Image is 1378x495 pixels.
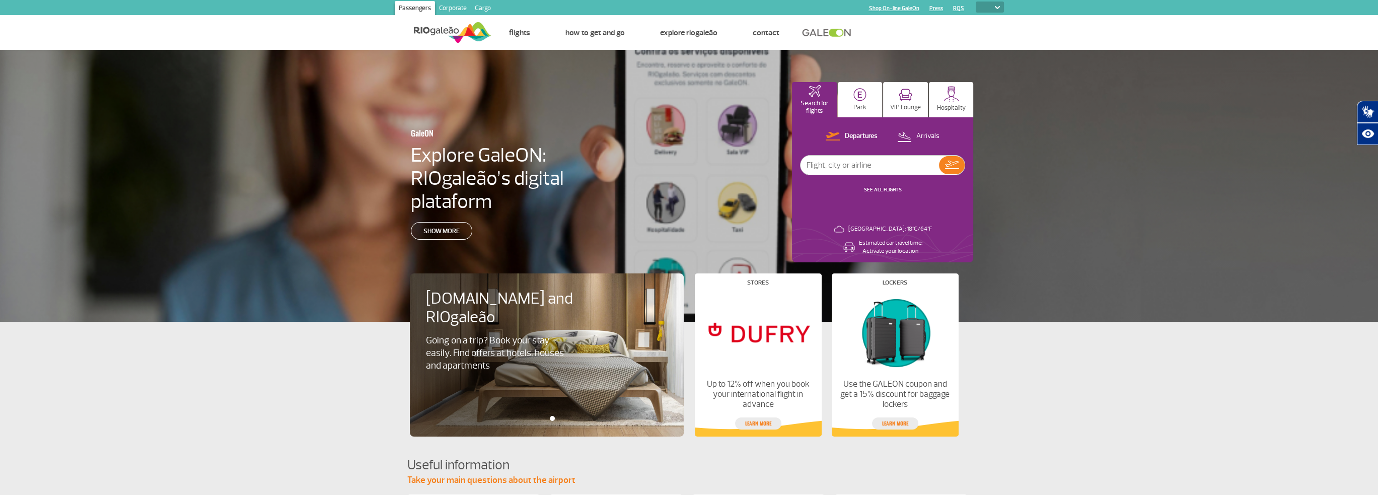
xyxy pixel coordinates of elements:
[1357,101,1378,145] div: Plugin de acessibilidade da Hand Talk.
[407,474,971,486] p: Take your main questions about the airport
[937,104,966,112] p: Hospitality
[861,186,905,194] button: SEE ALL FLIGHTS
[809,85,821,97] img: airplaneHomeActive.svg
[753,28,779,38] a: Contact
[840,379,950,409] p: Use the GALEON coupon and get a 15% discount for baggage lockers
[929,82,974,117] button: Hospitality
[565,28,625,38] a: How to get and go
[426,290,668,372] a: [DOMAIN_NAME] and RIOgaleãoGoing on a trip? Book your stay easily. Find offers at hotels, houses ...
[735,417,781,430] a: Learn more
[823,130,881,143] button: Departures
[894,130,942,143] button: Arrivals
[848,225,932,233] p: [GEOGRAPHIC_DATA]: 18°C/64°F
[916,131,939,141] p: Arrivals
[859,239,922,255] p: Estimated car travel time: Activate your location
[509,28,530,38] a: Flights
[435,1,471,17] a: Corporate
[792,82,837,117] button: Search for flights
[801,156,939,175] input: Flight, city or airline
[426,290,586,327] h4: [DOMAIN_NAME] and RIOgaleão
[840,294,950,371] img: Lockers
[1357,101,1378,123] button: Abrir tradutor de língua de sinais.
[797,100,832,115] p: Search for flights
[1357,123,1378,145] button: Abrir recursos assistivos.
[838,82,883,117] button: Park
[883,82,928,117] button: VIP Lounge
[869,5,919,12] a: Shop On-line GaleOn
[929,5,943,12] a: Press
[395,1,435,17] a: Passengers
[426,334,569,372] p: Going on a trip? Book your stay easily. Find offers at hotels, houses and apartments
[411,222,472,240] a: Show more
[883,280,907,286] h4: Lockers
[411,122,579,144] h3: GaleON
[703,294,813,371] img: Stores
[953,5,964,12] a: RQS
[471,1,495,17] a: Cargo
[660,28,717,38] a: Explore RIOgaleão
[407,456,971,474] h4: Useful information
[864,186,902,193] a: SEE ALL FLIGHTS
[853,88,866,101] img: carParkingHome.svg
[872,417,918,430] a: Learn more
[747,280,769,286] h4: Stores
[944,86,959,102] img: hospitality.svg
[703,379,813,409] p: Up to 12% off when you book your international flight in advance
[853,104,866,111] p: Park
[890,104,921,111] p: VIP Lounge
[899,89,912,101] img: vipRoom.svg
[411,144,628,213] h4: Explore GaleON: RIOgaleão’s digital plataform
[845,131,878,141] p: Departures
